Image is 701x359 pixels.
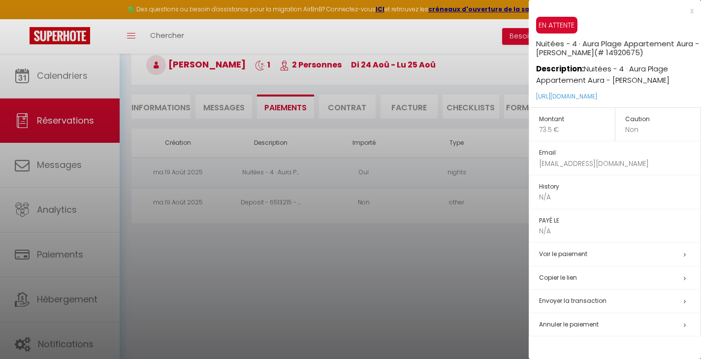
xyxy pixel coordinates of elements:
button: Ouvrir le widget de chat LiveChat [8,4,37,33]
a: [URL][DOMAIN_NAME] [536,92,597,100]
span: (# 14920675) [594,47,643,58]
h5: Montant [539,114,615,125]
p: [EMAIL_ADDRESS][DOMAIN_NAME] [539,159,701,169]
span: Annuler le paiement [539,320,599,328]
p: N/A [539,226,701,236]
p: N/A [539,192,701,202]
h5: PAYÉ LE [539,215,701,227]
strong: Description: [536,64,584,74]
p: Non [625,125,701,135]
p: 73.5 € [539,125,615,135]
span: EN ATTENTE [536,17,577,33]
h5: Caution [625,114,701,125]
h5: Nuitées - 4 · Aura Plage Appartement Aura - [PERSON_NAME] [536,33,701,57]
h5: History [539,181,701,193]
p: Nuitées - 4 · Aura Plage Appartement Aura - [PERSON_NAME] [536,57,701,86]
a: Voir le paiement [539,250,587,258]
h5: Copier le lien [539,272,701,284]
div: x [529,5,694,17]
span: Envoyer la transaction [539,296,606,305]
h5: Email [539,147,701,159]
